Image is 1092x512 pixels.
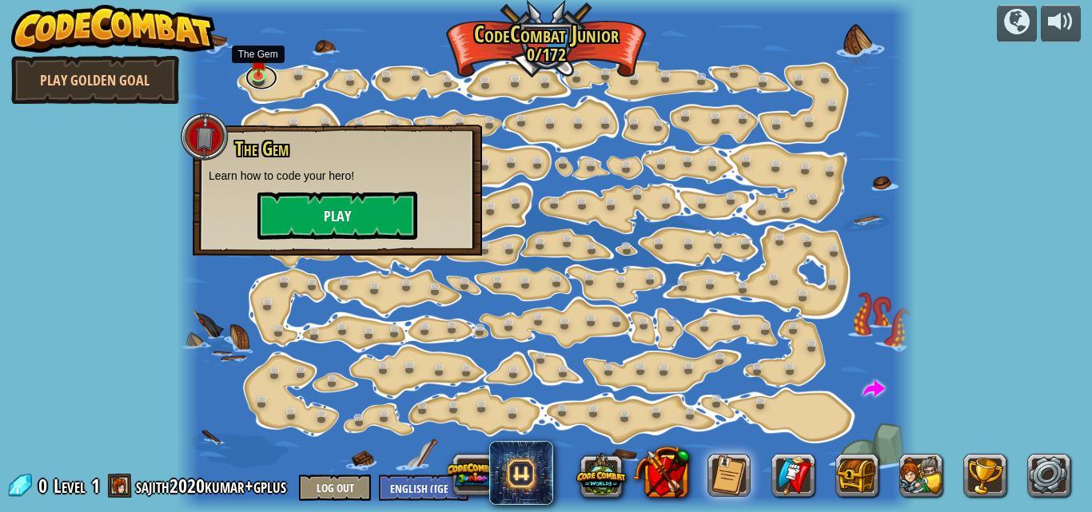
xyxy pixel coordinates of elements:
button: Adjust volume [1041,5,1081,42]
span: 1 [91,473,100,498]
a: sajith2020kumar+gplus [136,473,291,498]
button: Campaigns [997,5,1037,42]
p: Learn how to code your hero! [209,168,466,184]
img: CodeCombat - Learn how to code by playing a game [11,5,216,53]
span: The Gem [235,135,289,162]
span: Level [54,473,86,499]
span: 0 [38,473,52,498]
a: Play Golden Goal [11,56,179,104]
button: Play [257,192,417,240]
button: Log Out [299,474,371,501]
img: level-banner-unstarted.png [250,48,267,77]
